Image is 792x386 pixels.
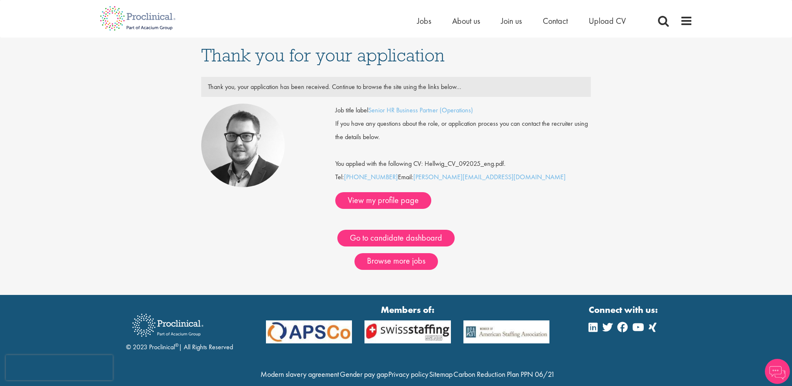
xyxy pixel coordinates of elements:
[354,253,438,270] a: Browse more jobs
[202,80,591,94] div: Thank you, your application has been received. Continue to browse the site using the links below...
[501,15,522,26] a: Join us
[457,320,556,343] img: APSCo
[126,307,233,352] div: © 2023 Proclinical | All Rights Reserved
[6,355,113,380] iframe: reCAPTCHA
[340,369,388,379] a: Gender pay gap
[337,230,455,246] a: Go to candidate dashboard
[413,173,566,181] a: [PERSON_NAME][EMAIL_ADDRESS][DOMAIN_NAME]
[358,320,457,343] img: APSCo
[175,342,179,348] sup: ®
[453,369,555,379] a: Carbon Reduction Plan PPN 06/21
[266,303,550,316] strong: Members of:
[260,320,359,343] img: APSCo
[329,144,597,170] div: You applied with the following CV: Hellwig_CV_092025_eng.pdf.
[201,104,285,187] img: Niklas Kaminski
[429,369,453,379] a: Sitemap
[329,117,597,144] div: If you have any questions about the role, or application process you can contact the recruiter us...
[335,192,431,209] a: View my profile page
[589,303,660,316] strong: Connect with us:
[388,369,428,379] a: Privacy policy
[126,308,210,343] img: Proclinical Recruitment
[452,15,480,26] a: About us
[335,104,591,209] div: Tel: Email:
[765,359,790,384] img: Chatbot
[344,173,398,181] a: [PHONE_NUMBER]
[261,369,339,379] a: Modern slavery agreement
[543,15,568,26] a: Contact
[589,15,626,26] a: Upload CV
[201,44,445,66] span: Thank you for your application
[368,106,473,114] a: Senior HR Business Partner (Operations)
[329,104,597,117] div: Job title label
[417,15,431,26] a: Jobs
